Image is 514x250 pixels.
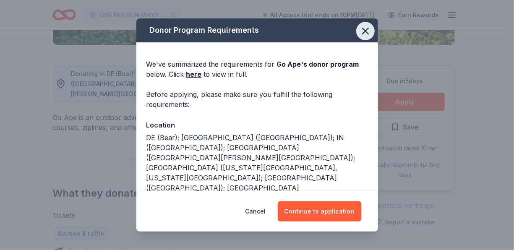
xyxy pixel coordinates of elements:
a: here [186,69,202,79]
button: Cancel [245,201,266,221]
button: Continue to application [278,201,361,221]
span: Go Ape 's donor program [277,60,359,68]
div: Location [146,120,368,130]
div: Before applying, please make sure you fulfill the following requirements: [146,89,368,109]
div: Donor Program Requirements [136,18,378,42]
div: We've summarized the requirements for below. Click to view in full. [146,59,368,79]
